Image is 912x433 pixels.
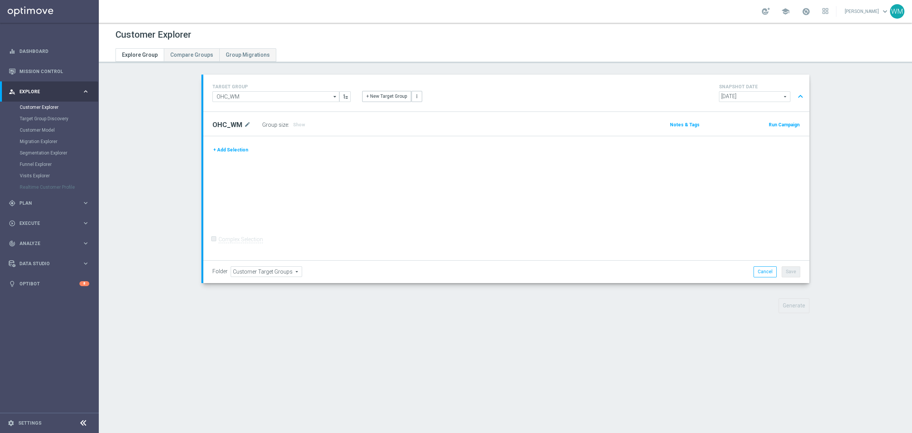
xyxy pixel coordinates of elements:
span: Analyze [19,241,82,246]
i: settings [8,420,14,427]
label: Folder [212,268,228,275]
span: Group Migrations [226,52,270,58]
button: person_search Explore keyboard_arrow_right [8,89,90,95]
div: TARGET GROUP arrow_drop_down + New Target Group more_vert SNAPSHOT DATE arrow_drop_down expand_less [212,82,800,104]
div: WM [890,4,904,19]
div: Plan [9,200,82,207]
span: Execute [19,221,82,226]
div: Data Studio [9,260,82,267]
button: lightbulb Optibot 8 [8,281,90,287]
h4: SNAPSHOT DATE [719,84,806,89]
button: + New Target Group [362,91,411,102]
span: Explore [19,89,82,94]
div: Mission Control [9,61,89,81]
a: Target Group Discovery [20,116,79,122]
label: Group size [262,122,288,128]
div: 8 [79,281,89,286]
i: arrow_drop_down [331,92,339,102]
span: keyboard_arrow_down [881,7,889,16]
span: Data Studio [19,261,82,266]
span: Plan [19,201,82,205]
a: Customer Model [20,127,79,133]
button: gps_fixed Plan keyboard_arrow_right [8,200,90,206]
div: Dashboard [9,41,89,61]
div: Migration Explorer [20,136,98,147]
button: Data Studio keyboard_arrow_right [8,261,90,267]
button: play_circle_outline Execute keyboard_arrow_right [8,220,90,226]
i: lightbulb [9,280,16,287]
div: Visits Explorer [20,170,98,181]
button: Mission Control [8,68,90,75]
a: Migration Explorer [20,138,79,145]
button: Save [782,266,800,277]
a: Segmentation Explorer [20,150,79,156]
span: Explore Group [122,52,158,58]
i: keyboard_arrow_right [82,260,89,267]
i: more_vert [414,94,420,99]
h4: TARGET GROUP [212,84,351,89]
div: Target Group Discovery [20,113,98,124]
ul: Tabs [116,48,276,62]
a: [PERSON_NAME]keyboard_arrow_down [844,6,890,17]
a: Optibot [19,274,79,294]
div: Customer Model [20,124,98,136]
div: Realtime Customer Profile [20,181,98,193]
button: equalizer Dashboard [8,48,90,54]
div: Customer Explorer [20,102,98,113]
i: keyboard_arrow_right [82,220,89,227]
button: more_vert [412,91,422,102]
a: Settings [18,421,41,425]
i: person_search [9,88,16,95]
div: Funnel Explorer [20,159,98,170]
div: Execute [9,220,82,227]
h2: OHC_WM [212,120,242,129]
button: + Add Selection [212,146,249,154]
button: expand_less [795,89,806,104]
div: Explore [9,88,82,95]
button: Cancel [754,266,777,277]
h1: Customer Explorer [116,29,191,40]
i: equalizer [9,48,16,55]
div: Analyze [9,240,82,247]
div: Optibot [9,274,89,294]
i: track_changes [9,240,16,247]
a: Funnel Explorer [20,161,79,167]
i: keyboard_arrow_right [82,240,89,247]
label: Complex Selection [218,236,263,243]
i: play_circle_outline [9,220,16,227]
i: keyboard_arrow_right [82,199,89,207]
a: Mission Control [19,61,89,81]
button: Notes & Tags [669,121,700,129]
a: Visits Explorer [20,173,79,179]
a: Dashboard [19,41,89,61]
button: Run Campaign [768,121,800,129]
input: Select Existing or Create New [212,91,339,102]
div: Segmentation Explorer [20,147,98,159]
i: gps_fixed [9,200,16,207]
label: : [288,122,289,128]
span: Compare Groups [170,52,213,58]
a: Customer Explorer [20,104,79,110]
button: track_changes Analyze keyboard_arrow_right [8,240,90,247]
i: keyboard_arrow_right [82,88,89,95]
i: mode_edit [244,120,251,129]
span: school [781,7,790,16]
button: Generate [779,298,809,313]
